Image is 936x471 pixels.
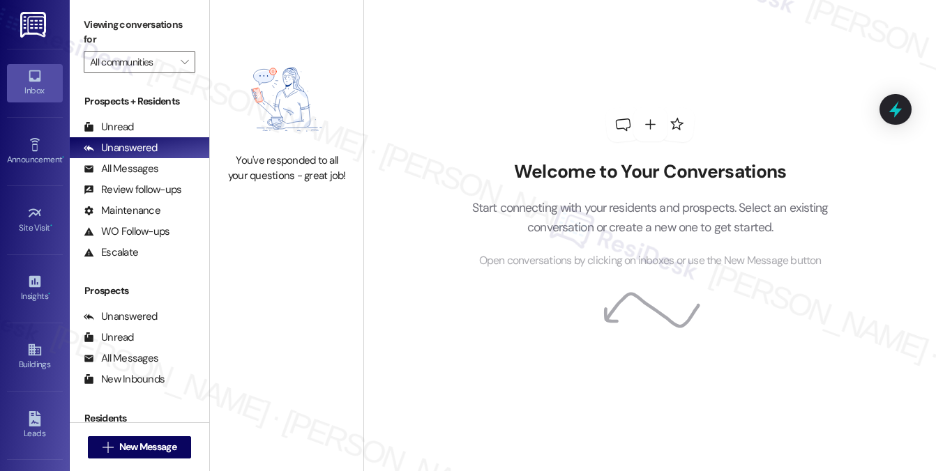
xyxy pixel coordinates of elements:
[84,14,195,51] label: Viewing conversations for
[225,153,348,183] div: You've responded to all your questions - great job!
[70,411,209,426] div: Residents
[7,338,63,376] a: Buildings
[451,198,850,238] p: Start connecting with your residents and prospects. Select an existing conversation or create a n...
[84,120,134,134] div: Unread
[7,407,63,445] a: Leads
[50,221,52,231] span: •
[451,161,850,183] h2: Welcome to Your Conversations
[84,183,181,197] div: Review follow-ups
[225,52,348,146] img: empty-state
[7,64,63,102] a: Inbox
[84,162,158,176] div: All Messages
[7,201,63,239] a: Site Visit •
[7,270,63,307] a: Insights •
[88,436,191,458] button: New Message
[84,330,134,345] div: Unread
[70,284,209,298] div: Prospects
[119,440,176,454] span: New Message
[103,442,113,453] i: 
[84,141,158,155] div: Unanswered
[62,153,64,162] span: •
[70,94,209,109] div: Prospects + Residents
[48,289,50,299] span: •
[84,245,138,260] div: Escalate
[181,56,188,68] i: 
[20,12,49,38] img: ResiDesk Logo
[84,309,158,324] div: Unanswered
[90,51,173,73] input: All communities
[84,203,160,218] div: Maintenance
[84,351,158,366] div: All Messages
[84,224,169,239] div: WO Follow-ups
[84,372,165,387] div: New Inbounds
[479,252,822,270] span: Open conversations by clicking on inboxes or use the New Message button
